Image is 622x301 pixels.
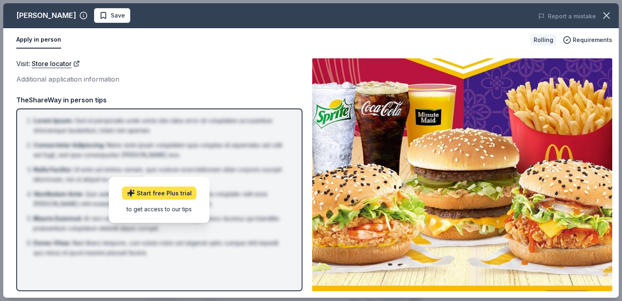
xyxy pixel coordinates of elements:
[33,239,71,246] span: Donec Vitae :
[16,58,302,69] div: Visit :
[33,214,290,233] li: At vero eos et accusamus et iusto odio dignissimos ducimus qui blanditiis praesentium voluptatum ...
[33,116,290,135] li: Sed ut perspiciatis unde omnis iste natus error sit voluptatem accusantium doloremque laudantium,...
[16,95,302,105] div: TheShareWay in person tips
[111,11,125,20] span: Save
[312,58,612,291] img: Image for McDonald's
[33,238,290,258] li: Nam libero tempore, cum soluta nobis est eligendi optio cumque nihil impedit quo minus id quod ma...
[33,165,290,184] li: Ut enim ad minima veniam, quis nostrum exercitationem ullam corporis suscipit laboriosam, nisi ut...
[33,166,72,173] span: Nulla Facilisi :
[33,142,105,148] span: Consectetur Adipiscing :
[33,117,73,124] span: Lorem Ipsum :
[530,34,556,46] div: Rolling
[122,187,197,200] a: Start free Plus trial
[32,58,80,69] a: Store locator
[16,31,61,49] button: Apply in person
[33,189,290,209] li: Quis autem vel eum iure reprehenderit qui in ea voluptate velit esse [PERSON_NAME] nihil molestia...
[538,11,596,21] button: Report a mistake
[33,215,82,222] span: Mauris Euismod :
[16,74,302,84] div: Additional application information
[122,205,197,213] div: to get access to our tips
[94,8,130,23] button: Save
[563,35,612,45] button: Requirements
[16,9,76,22] div: [PERSON_NAME]
[33,140,290,160] li: Nemo enim ipsam voluptatem quia voluptas sit aspernatur aut odit aut fugit, sed quia consequuntur...
[33,190,84,197] span: Vestibulum Ante :
[573,35,612,45] span: Requirements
